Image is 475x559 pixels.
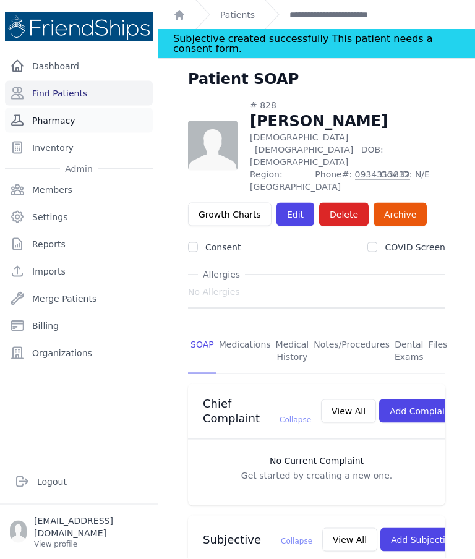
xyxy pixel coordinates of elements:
button: Delete [319,203,369,226]
a: Growth Charts [188,203,272,226]
button: Add Complaint [379,399,464,423]
div: Subjective created successfully This patient needs a consent form. [173,30,460,59]
a: Notes/Procedures [311,328,392,374]
a: Members [5,177,153,202]
p: [DEMOGRAPHIC_DATA] [250,131,445,168]
span: Allergies [198,268,245,281]
h1: [PERSON_NAME] [250,111,445,131]
span: No Allergies [188,286,240,298]
a: SOAP [188,328,216,374]
a: Reports [5,232,153,257]
span: Collapse [281,537,312,545]
a: Imports [5,259,153,284]
a: Organizations [5,341,153,365]
p: [EMAIL_ADDRESS][DOMAIN_NAME] [34,514,148,539]
a: Edit [276,203,314,226]
label: Consent [205,242,241,252]
h1: Patient SOAP [188,69,299,89]
a: Billing [5,314,153,338]
p: View profile [34,539,148,549]
a: Dental Exams [392,328,426,374]
span: Phone#: [315,168,372,193]
a: Logout [10,469,148,494]
div: Notification [158,30,475,59]
a: Files [426,328,450,374]
h3: Subjective [203,532,312,547]
a: Find Patients [5,81,153,106]
span: Collapse [280,416,311,424]
span: Region: [GEOGRAPHIC_DATA] [250,168,307,193]
a: Pharmacy [5,108,153,133]
button: Add Subjective [380,528,466,552]
a: Inventory [5,135,153,160]
nav: Tabs [188,328,445,374]
a: Medications [216,328,273,374]
a: Archive [374,203,427,226]
a: Patients [220,9,255,21]
span: Gov ID: N/E [380,168,445,193]
h3: No Current Complaint [200,454,433,467]
a: Dashboard [5,54,153,79]
a: Medical History [273,328,312,374]
h3: Chief Complaint [203,396,311,426]
a: [EMAIL_ADDRESS][DOMAIN_NAME] View profile [10,514,148,549]
button: View All [322,528,377,552]
div: # 828 [250,99,445,111]
img: person-242608b1a05df3501eefc295dc1bc67a.jpg [188,121,237,171]
span: Admin [60,163,98,175]
button: View All [321,399,376,423]
p: Get started by creating a new one. [200,469,433,482]
a: Settings [5,205,153,229]
a: Merge Patients [5,286,153,311]
label: COVID Screen [385,242,445,252]
img: Medical Missions EMR [5,12,153,41]
span: [DEMOGRAPHIC_DATA] [255,145,353,155]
